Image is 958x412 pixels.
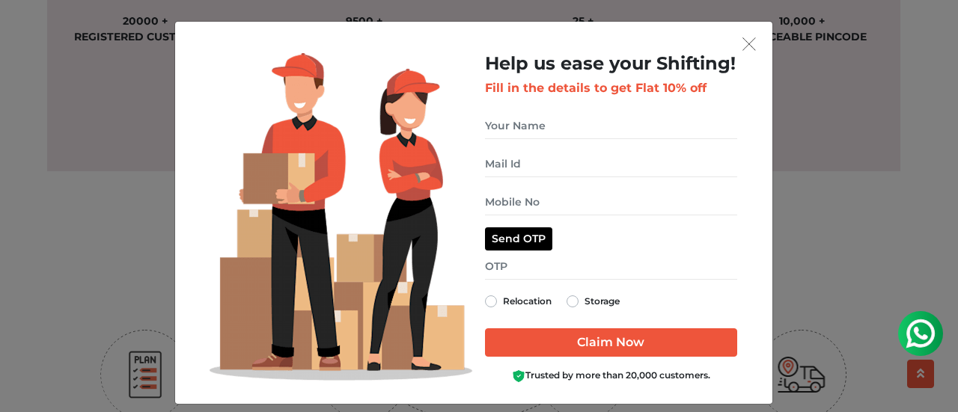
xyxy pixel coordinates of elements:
h2: Help us ease your Shifting! [485,53,737,75]
img: Lead Welcome Image [210,53,473,381]
img: whatsapp-icon.svg [15,15,45,45]
input: OTP [485,253,737,280]
img: Boxigo Customer Shield [512,369,525,383]
label: Storage [585,292,620,310]
input: Your Name [485,113,737,139]
input: Mail Id [485,151,737,177]
div: Trusted by more than 20,000 customers. [485,369,737,383]
label: Relocation [503,292,552,310]
button: Send OTP [485,227,552,250]
input: Claim Now [485,328,737,357]
img: exit [742,37,756,51]
input: Mobile No [485,189,737,215]
h3: Fill in the details to get Flat 10% off [485,81,737,95]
